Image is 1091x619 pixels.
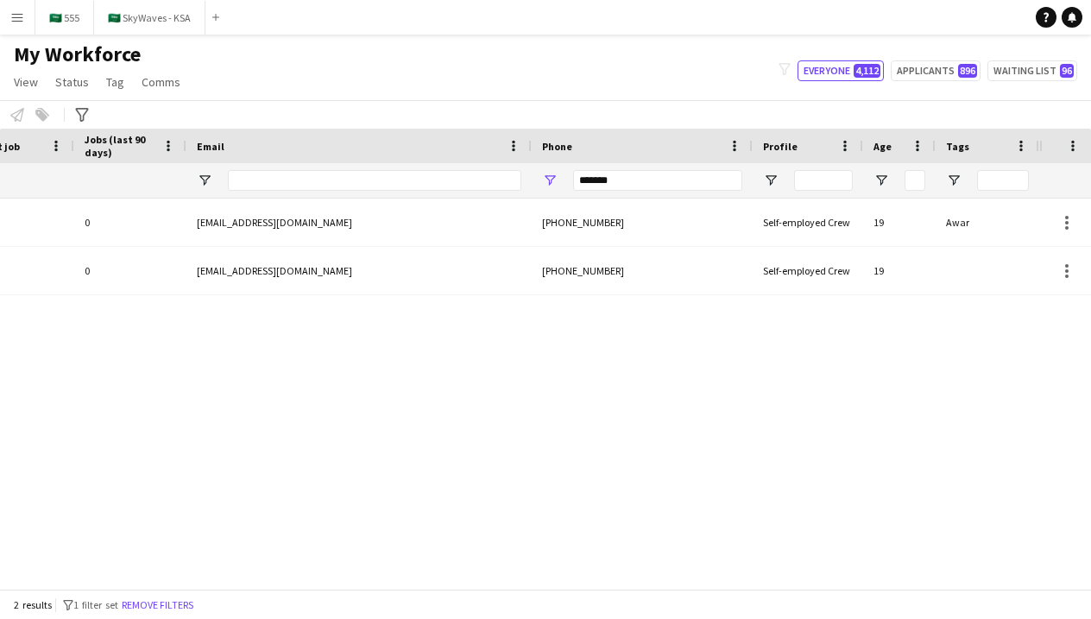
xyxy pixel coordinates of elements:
[794,170,853,191] input: Profile Filter Input
[798,60,884,81] button: Everyone4,112
[542,140,572,153] span: Phone
[72,104,92,125] app-action-btn: Advanced filters
[118,596,197,615] button: Remove filters
[74,247,186,294] div: 0
[763,173,779,188] button: Open Filter Menu
[14,41,141,67] span: My Workforce
[863,199,936,246] div: 19
[905,170,925,191] input: Age Filter Input
[891,60,981,81] button: Applicants896
[7,71,45,93] a: View
[48,71,96,93] a: Status
[106,74,124,90] span: Tag
[73,598,118,611] span: 1 filter set
[186,247,532,294] div: [EMAIL_ADDRESS][DOMAIN_NAME]
[946,140,969,153] span: Tags
[863,247,936,294] div: 19
[14,74,38,90] span: View
[197,140,224,153] span: Email
[854,64,880,78] span: 4,112
[186,199,532,246] div: [EMAIL_ADDRESS][DOMAIN_NAME]
[873,140,892,153] span: Age
[1060,64,1074,78] span: 96
[55,74,89,90] span: Status
[85,133,155,159] span: Jobs (last 90 days)
[573,170,742,191] input: Phone Filter Input
[753,247,863,294] div: Self-employed Crew
[228,170,521,191] input: Email Filter Input
[946,173,962,188] button: Open Filter Menu
[99,71,131,93] a: Tag
[142,74,180,90] span: Comms
[94,1,205,35] button: 🇸🇦 SkyWaves - KSA
[873,173,889,188] button: Open Filter Menu
[532,199,753,246] div: [PHONE_NUMBER]
[35,1,94,35] button: 🇸🇦 555
[74,199,186,246] div: 0
[753,199,863,246] div: Self-employed Crew
[542,173,558,188] button: Open Filter Menu
[936,199,1039,246] div: Awar
[197,173,212,188] button: Open Filter Menu
[987,60,1077,81] button: Waiting list96
[958,64,977,78] span: 896
[977,170,1029,191] input: Tags Filter Input
[532,247,753,294] div: [PHONE_NUMBER]
[763,140,798,153] span: Profile
[135,71,187,93] a: Comms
